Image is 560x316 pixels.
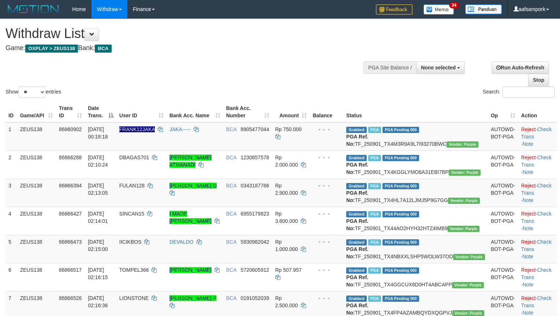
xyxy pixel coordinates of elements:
[169,126,191,132] a: JAKA-----
[343,263,488,291] td: TF_250901_TX4GGCUX8D0HT4ABCAPP
[240,295,269,301] span: Copy 0191052039 to clipboard
[59,155,82,160] span: 86866288
[95,45,111,53] span: BCA
[483,87,555,98] label: Search:
[240,126,269,132] span: Copy 8905477044 to clipboard
[119,183,145,189] span: FULAN128
[382,155,419,161] span: PGA Pending
[488,102,518,122] th: Op: activate to sort column ascending
[382,267,419,274] span: PGA Pending
[240,267,269,273] span: Copy 5720605912 to clipboard
[523,310,534,316] a: Note
[5,87,61,98] label: Show entries
[88,267,108,280] span: [DATE] 02:16:15
[313,154,340,161] div: - - -
[521,183,552,196] a: Check Trans
[521,155,536,160] a: Reject
[88,126,108,140] span: [DATE] 00:18:18
[343,151,488,179] td: TF_250901_TX4KGGLYMO6A31EBI7BP
[88,295,108,308] span: [DATE] 02:16:36
[240,239,269,245] span: Copy 5930982042 to clipboard
[343,235,488,263] td: TF_250901_TX4NBXXLSHP5WOLW37OD
[382,211,419,217] span: PGA Pending
[226,295,236,301] span: BCA
[310,102,343,122] th: Balance
[382,239,419,245] span: PGA Pending
[421,65,456,71] span: None selected
[167,102,223,122] th: Bank Acc. Name: activate to sort column ascending
[346,162,368,175] b: PGA Ref. No:
[368,296,381,302] span: Marked by aafpengsreynich
[169,239,194,245] a: DEVALDO
[17,207,56,235] td: ZEUS138
[346,267,367,274] span: Grabbed
[226,183,236,189] span: BCA
[119,211,144,217] span: SINCAN15
[518,235,557,263] td: · ·
[521,211,536,217] a: Reject
[313,266,340,274] div: - - -
[346,183,367,189] span: Grabbed
[465,4,502,14] img: panduan.png
[17,263,56,291] td: ZEUS138
[368,127,381,133] span: Marked by aafpengsreynich
[5,151,17,179] td: 2
[59,126,82,132] span: 86860902
[88,239,108,252] span: [DATE] 02:15:00
[240,155,269,160] span: Copy 1230857578 to clipboard
[521,267,552,280] a: Check Trans
[343,122,488,151] td: TF_250901_TX4M3R9A9L7I93270BWC
[313,182,340,189] div: - - -
[521,126,536,132] a: Reject
[346,155,367,161] span: Grabbed
[275,126,302,132] span: Rp 750.000
[523,197,534,203] a: Note
[343,102,488,122] th: Status
[275,295,298,308] span: Rp 2.500.000
[5,45,366,52] h4: Game: Bank:
[275,155,298,168] span: Rp 2.000.000
[59,211,82,217] span: 86866427
[523,141,534,147] a: Note
[363,61,416,74] div: PGA Site Balance /
[449,170,481,176] span: Vendor URL: https://trx4.1velocity.biz
[313,126,340,133] div: - - -
[528,74,549,86] a: Stop
[226,155,236,160] span: BCA
[492,61,549,74] a: Run Auto-Refresh
[56,102,85,122] th: Trans ID: activate to sort column ascending
[503,87,555,98] input: Search:
[17,179,56,207] td: ZEUS138
[5,207,17,235] td: 4
[5,235,17,263] td: 5
[240,211,269,217] span: Copy 6955179823 to clipboard
[518,207,557,235] td: · ·
[448,226,479,232] span: Vendor URL: https://trx4.1velocity.biz
[313,210,340,217] div: - - -
[169,183,217,189] a: [PERSON_NAME] D
[169,267,212,273] a: [PERSON_NAME]
[313,238,340,245] div: - - -
[88,155,108,168] span: [DATE] 02:10:24
[17,102,56,122] th: Game/API: activate to sort column ascending
[346,246,368,259] b: PGA Ref. No:
[521,295,552,308] a: Check Trans
[376,4,412,15] img: Feedback.jpg
[119,239,142,245] span: IICIKBOS
[423,4,454,15] img: Button%20Memo.svg
[5,122,17,151] td: 1
[488,263,518,291] td: AUTOWD-BOT-PGA
[346,302,368,316] b: PGA Ref. No:
[382,127,419,133] span: PGA Pending
[368,155,381,161] span: Marked by aafpengsreynich
[488,122,518,151] td: AUTOWD-BOT-PGA
[368,183,381,189] span: Marked by aafpengsreynich
[346,239,367,245] span: Grabbed
[5,263,17,291] td: 6
[226,126,236,132] span: BCA
[523,282,534,288] a: Note
[523,169,534,175] a: Note
[382,183,419,189] span: PGA Pending
[346,127,367,133] span: Grabbed
[272,102,310,122] th: Amount: activate to sort column ascending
